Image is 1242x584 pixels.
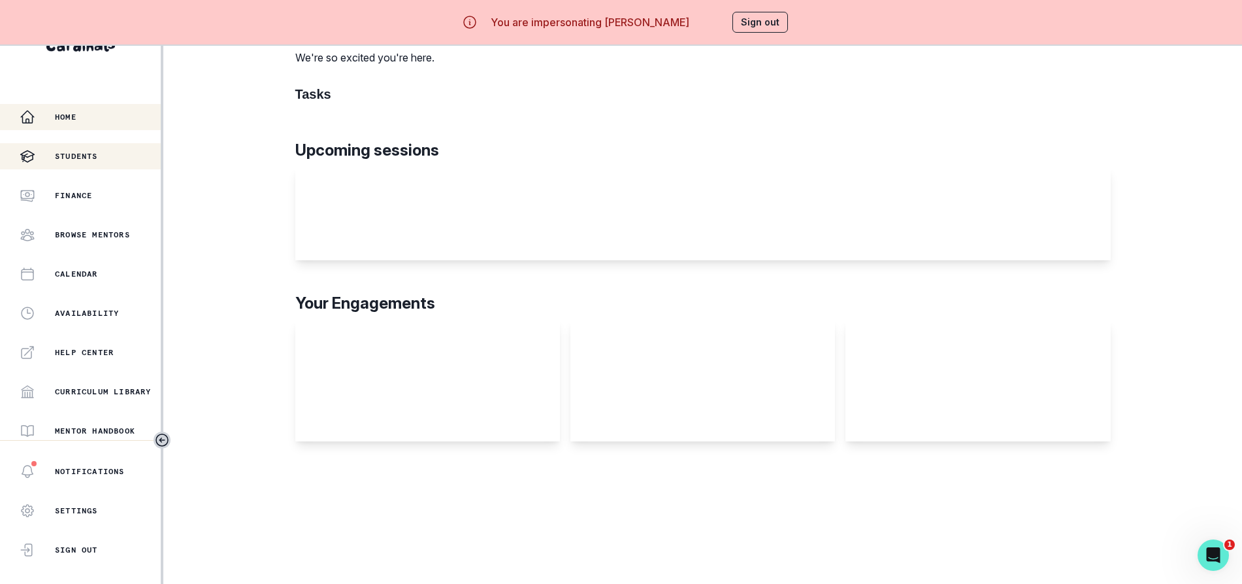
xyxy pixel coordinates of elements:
p: We're so excited you're here. [295,50,434,65]
p: Notifications [55,466,125,477]
p: Curriculum Library [55,386,152,397]
button: Toggle sidebar [154,432,171,449]
p: Calendar [55,269,98,279]
p: Availability [55,308,119,318]
p: Your Engagements [295,292,1111,315]
p: Settings [55,506,98,516]
span: 1 [1224,540,1235,550]
p: Students [55,151,98,162]
p: Browse Mentors [55,230,130,240]
p: Mentor Handbook [55,426,135,436]
p: You are impersonating [PERSON_NAME] [491,14,689,30]
h1: Tasks [295,86,1111,102]
button: Sign out [732,12,788,33]
p: Home [55,112,76,122]
p: Upcoming sessions [295,139,1111,162]
p: Finance [55,190,92,201]
p: Help Center [55,347,114,358]
iframe: Intercom live chat [1198,540,1229,571]
p: Sign Out [55,545,98,555]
